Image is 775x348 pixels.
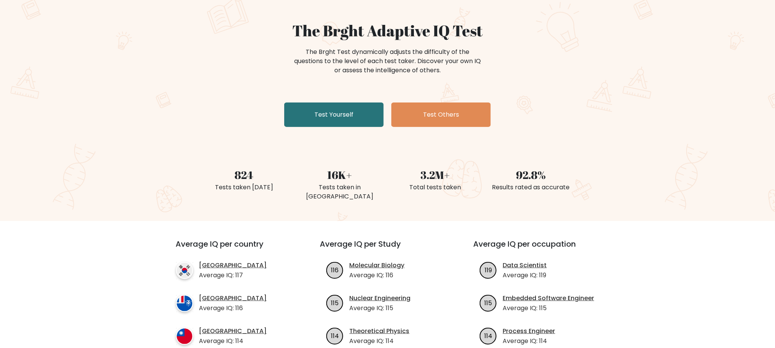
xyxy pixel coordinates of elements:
[296,167,383,183] div: 16K+
[296,183,383,201] div: Tests taken in [GEOGRAPHIC_DATA]
[350,337,410,346] p: Average IQ: 114
[199,261,267,270] a: [GEOGRAPHIC_DATA]
[176,295,193,312] img: country
[503,261,547,270] a: Data Scientist
[331,298,339,307] text: 115
[292,47,483,75] div: The Brght Test dynamically adjusts the difficulty of the questions to the level of each test take...
[474,239,609,258] h3: Average IQ per occupation
[199,304,267,313] p: Average IQ: 116
[488,183,574,192] div: Results rated as accurate
[485,265,492,274] text: 119
[392,183,479,192] div: Total tests taken
[503,294,594,303] a: Embedded Software Engineer
[488,167,574,183] div: 92.8%
[350,294,411,303] a: Nuclear Engineering
[391,102,491,127] a: Test Others
[503,304,594,313] p: Average IQ: 115
[331,265,339,274] text: 116
[350,304,411,313] p: Average IQ: 115
[350,327,410,336] a: Theoretical Physics
[201,183,287,192] div: Tests taken [DATE]
[392,167,479,183] div: 3.2M+
[320,239,455,258] h3: Average IQ per Study
[503,327,555,336] a: Process Engineer
[199,294,267,303] a: [GEOGRAPHIC_DATA]
[484,298,492,307] text: 115
[201,167,287,183] div: 824
[503,337,555,346] p: Average IQ: 114
[176,328,193,345] img: country
[284,102,384,127] a: Test Yourself
[199,337,267,346] p: Average IQ: 114
[176,239,293,258] h3: Average IQ per country
[484,331,492,340] text: 114
[201,21,574,40] h1: The Brght Adaptive IQ Test
[350,271,405,280] p: Average IQ: 116
[176,262,193,279] img: country
[199,327,267,336] a: [GEOGRAPHIC_DATA]
[199,271,267,280] p: Average IQ: 117
[503,271,547,280] p: Average IQ: 119
[331,331,339,340] text: 114
[350,261,405,270] a: Molecular Biology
